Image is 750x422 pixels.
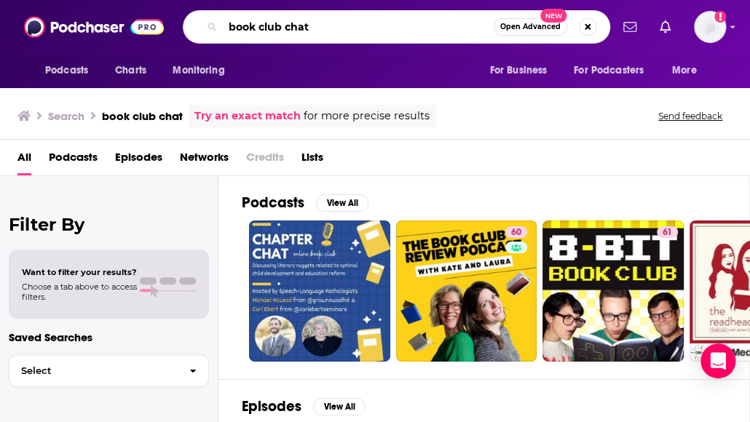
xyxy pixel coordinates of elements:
span: Monitoring [173,60,224,81]
img: User Profile [694,11,726,43]
span: Podcasts [45,60,88,81]
button: View All [313,398,366,415]
span: Open Advanced [500,23,561,31]
div: Search podcasts, credits, & more... [183,10,610,44]
button: View All [316,194,368,212]
button: open menu [662,57,715,84]
h2: Filter By [9,214,209,235]
span: for more precise results [304,108,430,124]
a: 61 [542,220,684,362]
button: Select [9,354,209,387]
a: EpisodesView All [242,397,366,415]
a: 61 [657,226,678,238]
h2: Podcasts [242,194,304,212]
a: 60 [396,220,537,362]
a: Lists [301,146,323,175]
button: Show profile menu [694,11,726,43]
a: Networks [180,146,229,175]
span: Select [9,366,178,375]
span: More [672,60,697,81]
span: Want to filter your results? [22,267,137,277]
a: Try an exact match [194,108,301,124]
div: Open Intercom Messenger [700,343,735,378]
span: 61 [663,226,672,240]
button: open menu [162,57,243,84]
button: open menu [564,57,665,84]
span: For Business [489,60,547,81]
button: Send feedback [654,110,727,122]
button: open menu [479,57,565,84]
h3: Search [48,109,84,123]
span: For Podcasters [574,60,644,81]
a: Show notifications dropdown [617,15,642,39]
h2: Episodes [242,397,301,415]
a: 60 [505,226,527,238]
span: New [540,9,567,23]
img: Podchaser - Follow, Share and Rate Podcasts [24,13,164,41]
a: Episodes [115,146,162,175]
p: Saved Searches [9,330,209,344]
span: 60 [511,226,521,240]
a: PodcastsView All [242,194,368,212]
svg: Add a profile image [714,11,726,23]
a: Show notifications dropdown [654,15,676,39]
span: Logged in as kkneafsey [694,11,726,43]
span: Credits [246,146,284,175]
a: Charts [106,57,155,84]
span: Choose a tab above to access filters. [22,282,137,302]
span: Charts [115,60,146,81]
a: All [17,146,31,175]
button: open menu [35,57,107,84]
a: Podcasts [49,146,98,175]
button: Open AdvancedNew [494,18,567,36]
h3: book club chat [102,109,183,123]
input: Search podcasts, credits, & more... [223,15,494,39]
